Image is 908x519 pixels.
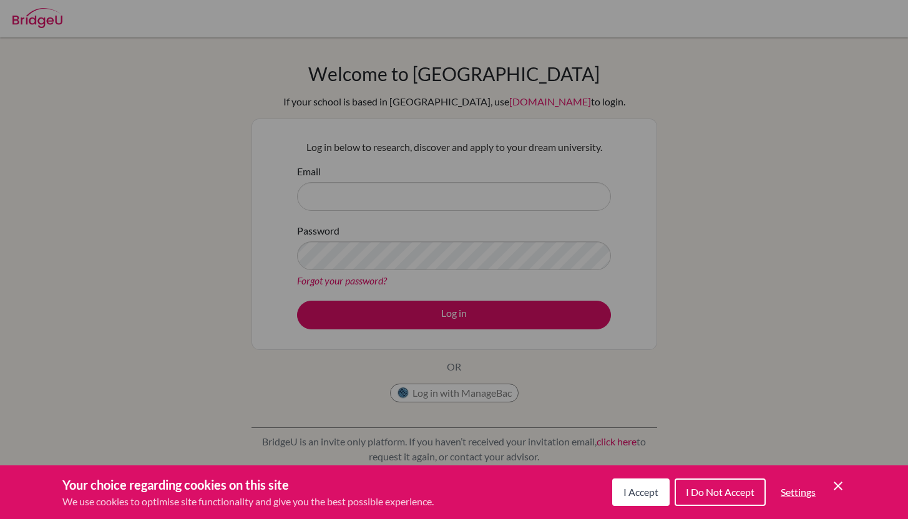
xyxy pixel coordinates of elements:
button: Save and close [831,478,846,493]
button: I Do Not Accept [675,478,766,506]
span: Settings [781,486,816,498]
button: I Accept [612,478,670,506]
h3: Your choice regarding cookies on this site [62,475,434,494]
span: I Accept [623,486,658,498]
span: I Do Not Accept [686,486,754,498]
p: We use cookies to optimise site functionality and give you the best possible experience. [62,494,434,509]
button: Settings [771,480,826,505]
